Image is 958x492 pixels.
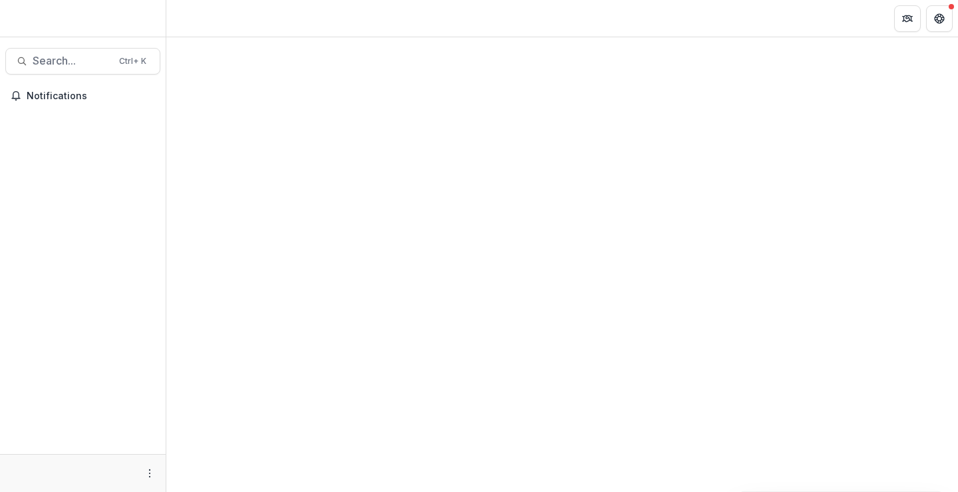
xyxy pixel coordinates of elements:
[116,54,149,69] div: Ctrl + K
[172,9,228,28] nav: breadcrumb
[894,5,921,32] button: Partners
[5,48,160,75] button: Search...
[142,465,158,481] button: More
[27,91,155,102] span: Notifications
[926,5,953,32] button: Get Help
[5,85,160,107] button: Notifications
[33,55,111,67] span: Search...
